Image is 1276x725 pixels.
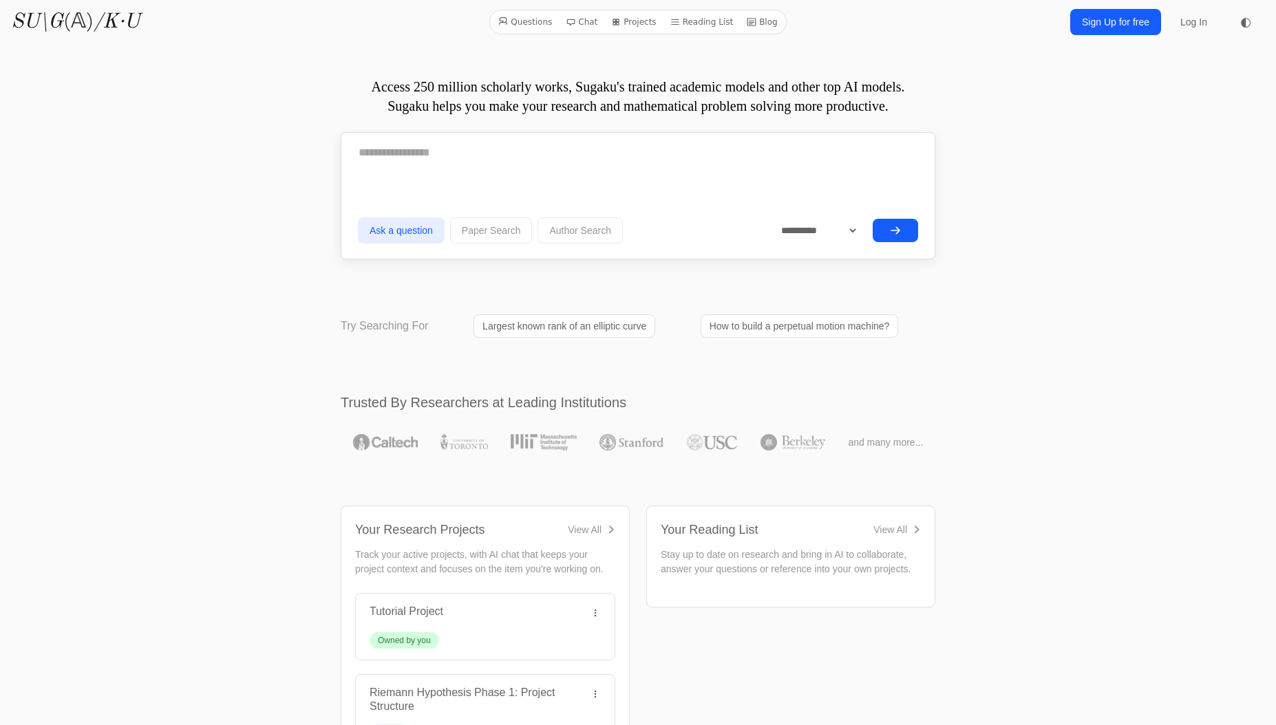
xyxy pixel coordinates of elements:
span: ◐ [1240,16,1251,28]
p: Stay up to date on research and bring in AI to collaborate, answer your questions or reference in... [661,548,921,576]
h2: Trusted By Researchers at Leading Institutions [341,393,935,412]
div: Your Reading List [661,520,758,539]
button: Paper Search [450,217,533,244]
a: How to build a perpetual motion machine? [701,314,899,338]
a: Chat [560,13,603,31]
a: Sign Up for free [1070,9,1161,35]
button: ◐ [1232,8,1259,36]
p: Track your active projects, with AI chat that keeps your project context and focuses on the item ... [355,548,615,576]
a: Blog [741,13,783,31]
i: /K·U [94,12,140,32]
img: USC [687,434,737,451]
div: Your Research Projects [355,520,485,539]
a: Reading List [665,13,739,31]
span: and many more... [848,435,923,449]
p: Try Searching For [341,318,428,334]
img: MIT [511,434,576,451]
img: Stanford [599,434,663,451]
a: Projects [606,13,661,31]
a: Riemann Hypothesis Phase 1: Project Structure [370,686,555,712]
a: Log In [1172,10,1215,34]
div: Owned by you [378,635,431,646]
div: View All [873,523,907,537]
a: View All [568,523,615,537]
a: View All [873,523,921,537]
i: SU\G [11,12,63,32]
button: Ask a question [358,217,445,244]
a: Questions [493,13,557,31]
button: Author Search [538,217,623,244]
a: Tutorial Project [370,605,443,617]
img: UC Berkeley [761,434,825,451]
a: Largest known rank of an elliptic curve [474,314,655,338]
p: Access 250 million scholarly works, Sugaku's trained academic models and other top AI models. Sug... [341,77,935,116]
a: SU\G(𝔸)/K·U [11,10,140,34]
div: View All [568,523,602,537]
img: Caltech [353,434,418,451]
img: University of Toronto [440,434,487,451]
